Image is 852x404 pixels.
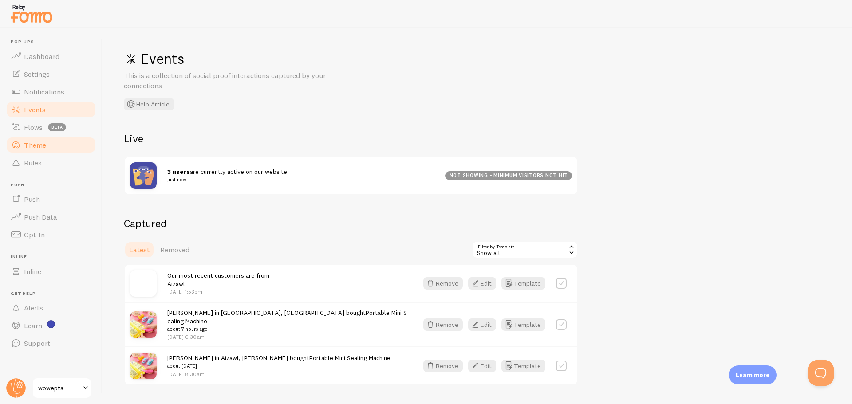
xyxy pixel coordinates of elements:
button: Remove [423,318,463,331]
span: Rules [24,158,42,167]
a: Events [5,101,97,118]
span: beta [48,123,66,131]
span: wowepta [38,383,80,393]
a: Opt-In [5,226,97,243]
button: Help Article [124,98,174,110]
img: no_image.svg [130,270,157,297]
p: This is a collection of social proof interactions captured by your connections [124,71,337,91]
img: 6624008280_small.jpg [130,311,157,338]
h2: Live [124,132,578,145]
div: Show all [472,241,578,259]
span: Alerts [24,303,43,312]
span: Theme [24,141,46,149]
button: Remove [423,277,463,290]
a: Edit [468,318,501,331]
span: Support [24,339,50,348]
small: about [DATE] [167,362,390,370]
span: Flows [24,123,43,132]
a: Support [5,334,97,352]
span: Dashboard [24,52,59,61]
a: Theme [5,136,97,154]
iframe: Help Scout Beacon - Open [808,360,834,386]
span: [PERSON_NAME] in Aizawl, [PERSON_NAME] bought [167,354,390,370]
span: Learn [24,321,42,330]
a: Push Data [5,208,97,226]
a: Dashboard [5,47,97,65]
span: Removed [160,245,189,254]
a: Alerts [5,299,97,317]
a: Flows beta [5,118,97,136]
span: [PERSON_NAME] in [GEOGRAPHIC_DATA], [GEOGRAPHIC_DATA] bought [167,309,407,333]
a: Edit [468,360,501,372]
button: Template [501,277,545,290]
span: Notifications [24,87,64,96]
span: Settings [24,70,50,78]
span: Inline [24,267,41,276]
h2: Captured [124,216,578,230]
span: Events [24,105,46,114]
span: Inline [11,254,97,260]
span: Get Help [11,291,97,297]
img: 6624008280_small.jpg [130,353,157,379]
div: not showing - minimum visitors not hit [445,171,572,180]
button: Edit [468,277,496,290]
a: Edit [468,277,501,290]
strong: 3 users [167,168,190,176]
small: about 7 hours ago [167,325,407,333]
svg: <p>Watch New Feature Tutorials!</p> [47,320,55,328]
a: Inline [5,263,97,280]
small: just now [167,176,434,184]
a: Latest [124,241,155,259]
img: fomo-relay-logo-orange.svg [9,2,54,25]
a: Notifications [5,83,97,101]
p: [DATE] 8:30am [167,370,390,378]
a: Removed [155,241,195,259]
button: Remove [423,360,463,372]
a: Rules [5,154,97,172]
button: Edit [468,318,496,331]
a: Portable Mini Sealing Machine [167,309,407,325]
p: Learn more [736,371,769,379]
h1: Events [124,50,390,68]
span: Push [24,195,40,204]
button: Template [501,318,545,331]
a: Push [5,190,97,208]
img: pageviews.png [130,162,157,189]
span: Pop-ups [11,39,97,45]
span: Push [11,182,97,188]
span: Push Data [24,212,57,221]
span: Latest [129,245,150,254]
div: Learn more [729,365,777,384]
span: Our most recent customers are from Aizawl [167,271,269,288]
a: wowepta [32,377,92,399]
p: [DATE] 6:30am [167,333,407,341]
span: are currently active on our website [167,168,434,184]
span: Opt-In [24,230,45,239]
button: Template [501,360,545,372]
p: [DATE] 1:53pm [167,288,269,295]
button: Edit [468,360,496,372]
a: Learn [5,317,97,334]
a: Settings [5,65,97,83]
a: Portable Mini Sealing Machine [309,354,390,362]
